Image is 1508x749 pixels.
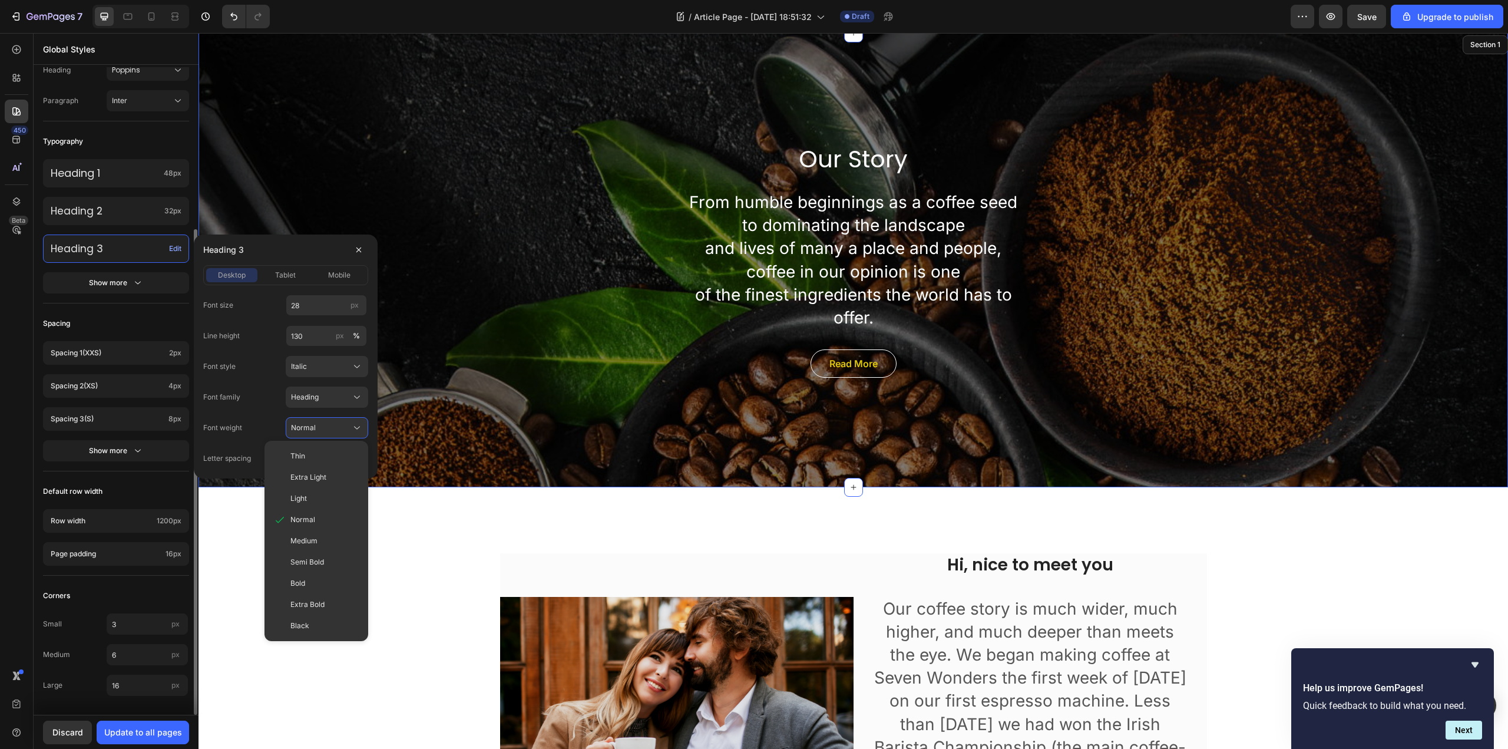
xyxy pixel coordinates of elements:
button: Show more [43,272,189,293]
button: Next question [1446,721,1482,740]
div: Beta [9,216,28,225]
span: Normal [291,423,316,433]
span: 8px [168,414,181,424]
p: Heading 2 [51,204,160,217]
button: Inter [107,90,189,111]
p: Row width [51,516,152,526]
span: (xs) [84,381,98,390]
button: Heading [286,387,368,408]
p: Hi, nice to meet you [674,522,990,543]
span: Normal [290,514,315,525]
label: Line height [203,331,240,341]
button: Discard [43,721,92,744]
span: tablet [275,270,296,281]
span: Draft [852,11,869,22]
button: Upgrade to publish [1391,5,1503,28]
button: Update to all pages [97,721,189,744]
div: px [336,331,344,341]
span: Spacing [43,316,70,331]
button: Poppins [107,60,189,81]
div: 450 [11,126,28,135]
input: px [107,613,188,635]
span: Light [290,493,307,504]
label: Font family [203,392,240,402]
label: Font weight [203,423,242,433]
span: Extra Light [290,472,326,483]
span: Heading [291,392,319,402]
span: 16px [166,549,181,559]
a: Read More [612,316,698,345]
p: Global Styles [43,43,189,55]
p: Spacing 2 [51,381,164,391]
div: Read More [631,324,679,338]
input: px [107,675,188,696]
iframe: Design area [199,33,1508,749]
span: px [350,301,359,309]
span: Default row width [43,484,102,499]
div: Show more [89,277,144,289]
span: Edit [169,243,181,254]
label: Letter spacing [203,453,251,464]
label: Font size [203,300,233,311]
p: 7 [77,9,82,24]
span: Save [1357,12,1377,22]
div: Help us improve GemPages! [1303,658,1482,740]
div: Section 1 [1269,6,1304,17]
span: desktop [218,270,246,281]
span: Paragraph [43,95,107,106]
input: px [286,295,367,316]
span: px [171,619,180,628]
span: 1200px [157,516,181,526]
p: Heading 3 [51,242,164,255]
span: Medium [43,649,107,660]
button: px [349,329,363,343]
input: px% [286,325,367,347]
span: Inter [112,95,172,106]
button: Show more [43,440,189,461]
div: Update to all pages [104,726,182,738]
div: % [353,331,360,341]
p: Page padding [51,549,161,559]
p: Our Story [488,111,822,141]
span: Corners [43,589,70,603]
button: 7 [5,5,88,28]
span: Typography [43,134,83,149]
button: Normal [286,417,368,438]
span: 4px [168,381,181,391]
span: Heading 3 [203,243,244,257]
p: From humble beginnings as a coffee seed to dominating the landscape and lives of many a place and... [488,158,822,296]
p: Spacing 3 [51,414,164,424]
span: Black [290,621,309,631]
span: Italic [291,361,307,372]
span: Poppins [112,65,172,75]
span: Medium [290,536,318,546]
div: Upgrade to publish [1401,11,1493,23]
button: Hide survey [1468,658,1482,672]
p: Spacing 1 [51,348,164,358]
button: Italic [286,356,368,377]
span: Large [43,680,107,691]
p: Heading 1 [51,167,159,180]
label: Font style [203,361,236,372]
span: Article Page - [DATE] 18:51:32 [694,11,812,23]
div: Show more [89,445,144,457]
span: Bold [290,578,305,589]
div: Discard [52,726,83,738]
span: (xxs) [82,348,101,357]
button: % [333,329,347,343]
span: 48px [164,168,181,179]
span: px [171,650,180,659]
div: Undo/Redo [222,5,270,28]
button: Save [1347,5,1386,28]
span: Extra Bold [290,599,325,610]
span: 2px [169,348,181,358]
p: Quick feedback to build what you need. [1303,700,1482,711]
span: Small [43,619,107,629]
h2: Help us improve GemPages! [1303,681,1482,695]
span: Thin [290,451,305,461]
input: px [107,644,188,665]
span: Heading [43,65,107,75]
span: Semi Bold [290,557,324,567]
span: mobile [328,270,350,281]
span: (s) [84,414,94,423]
